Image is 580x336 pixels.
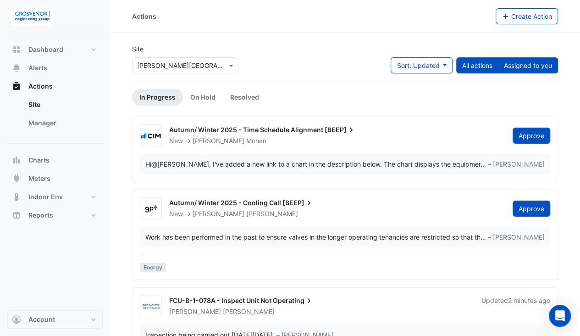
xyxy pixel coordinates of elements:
[391,57,453,73] button: Sort: Updated
[28,315,55,324] span: Account
[7,310,103,329] button: Account
[12,156,21,165] app-icon: Charts
[273,296,314,305] span: Operating
[28,211,53,220] span: Reports
[223,89,266,106] a: Resolved
[132,44,144,54] label: Site
[169,199,281,207] span: Autumn/ Winter 2025 - Cooling Call
[519,205,544,213] span: Approve
[169,297,271,304] span: FCU-B-1-078A - Inspect Unit Not
[145,159,545,169] div: …
[488,159,545,169] span: – [PERSON_NAME]
[28,63,47,73] span: Alerts
[12,45,21,54] app-icon: Dashboard
[7,95,103,136] div: Actions
[498,57,558,73] button: Assigned to you
[193,137,244,145] span: [PERSON_NAME]
[28,192,63,202] span: Indoor Env
[28,174,50,183] span: Meters
[456,57,498,73] button: All actions
[140,204,161,213] img: GPT Retail
[21,114,103,132] a: Manager
[7,169,103,188] button: Meters
[11,7,52,26] img: Company Logo
[246,209,298,218] span: [PERSON_NAME]
[223,307,275,316] span: [PERSON_NAME]
[7,59,103,77] button: Alerts
[549,305,571,327] div: Open Intercom Messenger
[145,232,481,242] div: Work has been performed in the past to ensure valves in the longer operating tenancies are restri...
[12,211,21,220] app-icon: Reports
[183,89,223,106] a: On Hold
[7,77,103,95] button: Actions
[246,136,266,146] span: Mohan
[12,63,21,73] app-icon: Alerts
[145,159,481,169] div: Hi , I've added a new link to a chart in the description below. The chart displays the equipment ...
[325,125,356,134] span: [BEEP]
[151,160,209,168] span: stewart.lindon@honeywell.com [Honeywell]
[511,12,552,20] span: Create Action
[513,201,550,217] button: Approve
[28,82,53,91] span: Actions
[185,137,191,145] span: ->
[7,151,103,169] button: Charts
[12,82,21,91] app-icon: Actions
[481,296,550,316] div: Updated
[193,210,244,218] span: [PERSON_NAME]
[7,206,103,224] button: Reports
[28,156,50,165] span: Charts
[140,263,166,272] span: Energy
[519,132,544,140] span: Approve
[7,40,103,59] button: Dashboard
[21,95,103,114] a: Site
[12,174,21,183] app-icon: Meters
[140,131,161,140] img: CIM
[140,302,161,311] img: Grosvenor Engineering
[496,8,558,24] button: Create Action
[282,198,314,207] span: [BEEP]
[132,89,183,106] a: In Progress
[12,192,21,202] app-icon: Indoor Env
[169,210,183,218] span: New
[185,210,191,218] span: ->
[169,126,323,134] span: Autumn/ Winter 2025 - Time Schedule Alignment
[513,128,550,144] button: Approve
[169,308,221,315] span: [PERSON_NAME]
[488,232,545,242] span: – [PERSON_NAME]
[397,62,439,69] span: Sort: Updated
[169,137,183,145] span: New
[508,297,550,304] span: Tue 12-Aug-2025 07:15 AEST
[145,232,545,242] div: …
[28,45,63,54] span: Dashboard
[132,11,156,21] div: Actions
[7,188,103,206] button: Indoor Env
